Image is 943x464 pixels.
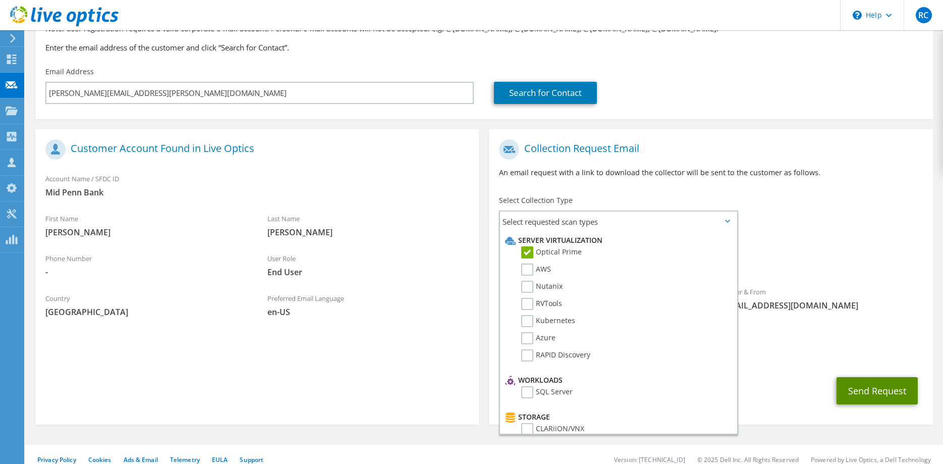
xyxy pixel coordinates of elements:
a: Search for Contact [494,82,597,104]
label: Optical Prime [521,246,582,259]
span: - [45,267,247,278]
label: Select Collection Type [499,195,573,205]
a: Ads & Email [124,455,158,464]
span: [PERSON_NAME] [45,227,247,238]
a: Support [240,455,263,464]
a: Privacy Policy [37,455,76,464]
div: CC & Reply To [489,332,932,367]
div: User Role [257,248,479,283]
span: Select requested scan types [500,212,736,232]
button: Send Request [837,377,918,404]
div: Last Name [257,208,479,243]
li: © 2025 Dell Inc. All Rights Reserved [697,455,799,464]
span: [EMAIL_ADDRESS][DOMAIN_NAME] [721,300,923,311]
label: Nutanix [521,281,563,293]
span: [GEOGRAPHIC_DATA] [45,306,247,318]
a: Cookies [88,455,112,464]
div: Sender & From [711,281,933,316]
li: Version: [TECHNICAL_ID] [614,455,685,464]
a: Telemetry [170,455,200,464]
a: EULA [212,455,228,464]
svg: \n [853,11,862,20]
li: Server Virtualization [503,234,731,246]
div: Country [35,288,257,323]
label: RAPID Discovery [521,349,590,362]
h1: Collection Request Email [499,139,917,160]
label: Kubernetes [521,315,575,327]
div: Requested Collections [489,236,932,276]
label: RVTools [521,298,562,310]
div: First Name [35,208,257,243]
span: End User [267,267,469,278]
div: To [489,281,711,327]
label: CLARiiON/VNX [521,423,584,435]
div: Phone Number [35,248,257,283]
div: Account Name / SFDC ID [35,168,479,203]
label: Azure [521,332,556,344]
span: Mid Penn Bank [45,187,469,198]
span: RC [916,7,932,23]
label: Email Address [45,67,94,77]
h1: Customer Account Found in Live Optics [45,139,464,160]
li: Powered by Live Optics, a Dell Technology [811,455,931,464]
div: Preferred Email Language [257,288,479,323]
label: AWS [521,264,551,276]
li: Storage [503,411,731,423]
li: Workloads [503,374,731,386]
h3: Enter the email address of the customer and click “Search for Contact”. [45,42,923,53]
label: SQL Server [521,386,573,398]
span: en-US [267,306,469,318]
span: [PERSON_NAME] [267,227,469,238]
p: An email request with a link to download the collector will be sent to the customer as follows. [499,167,922,178]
